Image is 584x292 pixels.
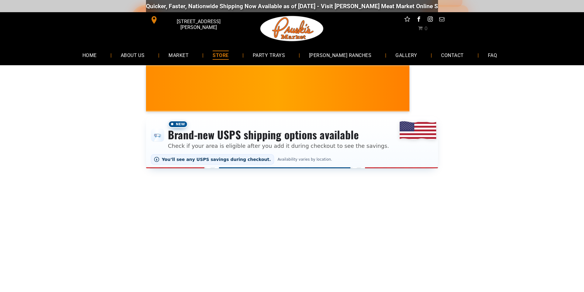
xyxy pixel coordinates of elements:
span: Availability varies by location. [276,157,333,162]
p: Check if your area is eligible after you add it during checkout to see the savings. [168,142,389,150]
a: CONTACT [432,47,473,63]
a: ABOUT US [112,47,154,63]
span: 0 [424,26,427,31]
a: FAQ [479,47,506,63]
div: Shipping options announcement [146,116,438,168]
img: Pruski-s+Market+HQ+Logo2-1920w.png [259,12,325,45]
a: PARTY TRAYS [244,47,294,63]
a: STORE [203,47,238,63]
span: New [168,120,188,128]
a: Social network [403,15,411,25]
a: facebook [415,15,423,25]
a: [STREET_ADDRESS][PERSON_NAME] [146,15,239,25]
a: MARKET [159,47,198,63]
span: [STREET_ADDRESS][PERSON_NAME] [159,16,238,33]
a: email [438,15,446,25]
div: Quicker, Faster, Nationwide Shipping Now Available as of [DATE] - Visit [PERSON_NAME] Meat Market... [146,3,514,10]
a: instagram [426,15,434,25]
h3: Brand-new USPS shipping options available [168,128,389,141]
span: You’ll see any USPS savings during checkout. [162,157,271,162]
a: GALLERY [386,47,426,63]
a: [PERSON_NAME] RANCHES [300,47,381,63]
a: HOME [73,47,106,63]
